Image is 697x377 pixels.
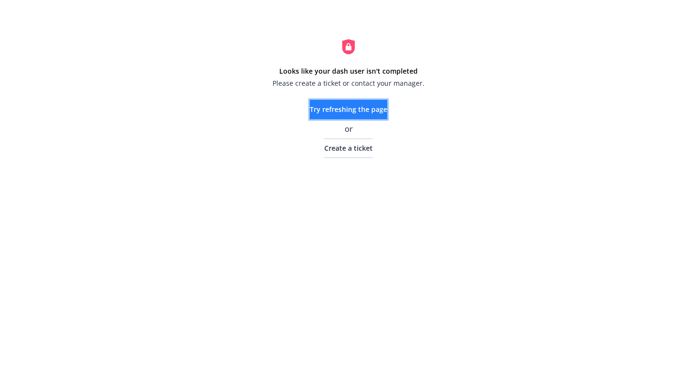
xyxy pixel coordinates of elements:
span: Please create a ticket or contact your manager. [273,78,424,88]
button: Try refreshing the page [310,100,387,119]
span: or [345,123,353,135]
span: Try refreshing the page [310,105,387,114]
a: Create a ticket [324,139,373,158]
span: Create a ticket [324,143,373,153]
strong: Looks like your dash user isn't completed [279,66,418,76]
